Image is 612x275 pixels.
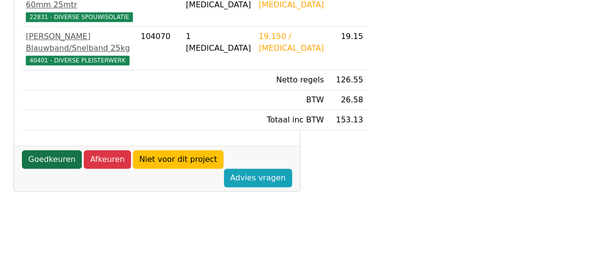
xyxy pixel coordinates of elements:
div: 19.150 / [MEDICAL_DATA] [259,31,324,54]
td: BTW [255,90,328,110]
td: 104070 [137,27,182,70]
a: Niet voor dit project [133,150,223,169]
td: 19.15 [328,27,367,70]
a: Goedkeuren [22,150,82,169]
a: Afkeuren [84,150,131,169]
div: 1 [MEDICAL_DATA] [186,31,251,54]
td: Totaal inc BTW [255,110,328,130]
td: 153.13 [328,110,367,130]
td: 26.58 [328,90,367,110]
div: [PERSON_NAME] Blauwband/Snelband 25kg [26,31,133,54]
a: [PERSON_NAME] Blauwband/Snelband 25kg40401 - DIVERSE PLEISTERWERK [26,31,133,66]
span: 40401 - DIVERSE PLEISTERWERK [26,56,130,65]
td: Netto regels [255,70,328,90]
span: 22831 - DIVERSE SPOUWISOLATIE [26,12,133,22]
td: 126.55 [328,70,367,90]
a: Advies vragen [224,169,292,187]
